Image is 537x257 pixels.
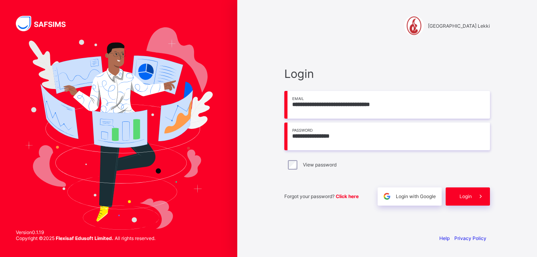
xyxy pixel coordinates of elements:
[284,193,359,199] span: Forgot your password?
[459,193,472,199] span: Login
[428,23,490,29] span: [GEOGRAPHIC_DATA] Lekki
[284,67,490,81] span: Login
[396,193,436,199] span: Login with Google
[454,235,486,241] a: Privacy Policy
[336,193,359,199] a: Click here
[16,235,155,241] span: Copyright © 2025 All rights reserved.
[439,235,450,241] a: Help
[382,192,391,201] img: google.396cfc9801f0270233282035f929180a.svg
[16,229,155,235] span: Version 0.1.19
[56,235,113,241] strong: Flexisaf Edusoft Limited.
[303,162,337,168] label: View password
[16,16,75,31] img: SAFSIMS Logo
[25,27,213,230] img: Hero Image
